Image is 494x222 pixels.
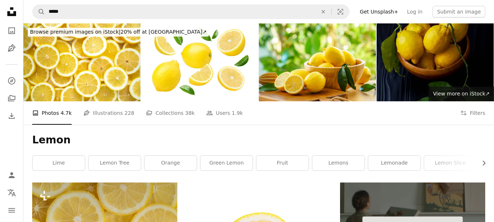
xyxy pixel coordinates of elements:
a: lemon slice [424,156,476,170]
span: 20% off at [GEOGRAPHIC_DATA] ↗ [30,29,207,35]
a: View more on iStock↗ [429,87,494,101]
a: Log in / Sign up [4,168,19,183]
a: Photos [4,23,19,38]
a: Log in [403,6,427,18]
span: 38k [185,109,195,117]
button: Submit an image [433,6,485,18]
button: Visual search [332,5,349,19]
a: Download History [4,109,19,123]
a: Collections [4,91,19,106]
img: Ripe lemons composition shot on garden table [259,23,376,101]
a: lemon tree [88,156,141,170]
button: Clear [315,5,331,19]
form: Find visuals sitewide [32,4,350,19]
a: Illustrations [4,41,19,56]
button: Filters [460,101,485,125]
a: Collections 38k [146,101,195,125]
button: Language [4,185,19,200]
a: green lemon [200,156,253,170]
img: Fresh Lemons with Green Leaves on Dark Wooden Background [377,23,494,101]
span: 228 [125,109,135,117]
a: Users 1.9k [206,101,243,125]
button: Menu [4,203,19,218]
button: Search Unsplash [33,5,45,19]
a: Get Unsplash+ [355,6,403,18]
a: fruit [256,156,309,170]
a: Illustrations 228 [83,101,134,125]
a: lemonade [368,156,421,170]
span: View more on iStock ↗ [433,91,490,97]
a: Browse premium images on iStock|20% off at [GEOGRAPHIC_DATA]↗ [23,23,213,41]
a: orange [144,156,197,170]
a: lemons [312,156,365,170]
img: Lemon fruit slices arrangement in a row full frame background [23,23,140,101]
h1: Lemon [32,133,485,147]
a: Explore [4,74,19,88]
a: lime [33,156,85,170]
span: Browse premium images on iStock | [30,29,120,35]
span: 1.9k [232,109,243,117]
button: scroll list to the right [477,156,485,170]
img: Lemon fruit white background [141,23,258,101]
